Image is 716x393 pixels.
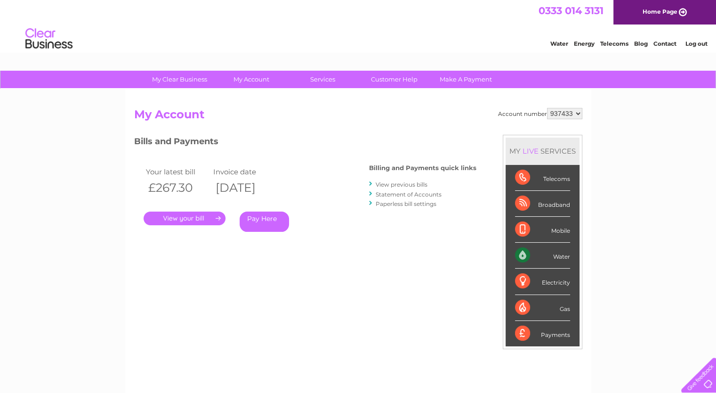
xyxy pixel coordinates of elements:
a: Services [284,71,362,88]
a: Log out [685,40,707,47]
td: Invoice date [211,165,279,178]
div: Account number [498,108,582,119]
a: My Clear Business [141,71,218,88]
a: 0333 014 3131 [539,5,603,16]
th: £267.30 [144,178,211,197]
a: Pay Here [240,212,289,232]
a: Energy [574,40,595,47]
h2: My Account [134,108,582,126]
div: Broadband [515,191,570,217]
a: Statement of Accounts [376,191,442,198]
div: MY SERVICES [506,138,579,164]
a: Blog [634,40,648,47]
div: Mobile [515,217,570,243]
a: Customer Help [355,71,433,88]
h3: Bills and Payments [134,135,476,151]
div: Electricity [515,269,570,295]
div: Telecoms [515,165,570,191]
img: logo.png [25,25,73,53]
a: View previous bills [376,181,427,188]
div: Gas [515,295,570,321]
a: . [144,212,225,225]
h4: Billing and Payments quick links [369,164,476,172]
div: Clear Business is a trading name of Verastar Limited (registered in [GEOGRAPHIC_DATA] No. 3667643... [136,5,581,46]
div: LIVE [521,147,540,156]
a: Make A Payment [427,71,505,88]
div: Payments [515,321,570,346]
a: Water [550,40,568,47]
a: Telecoms [600,40,628,47]
td: Your latest bill [144,165,211,178]
div: Water [515,243,570,269]
a: My Account [212,71,290,88]
a: Paperless bill settings [376,200,436,207]
a: Contact [653,40,676,47]
th: [DATE] [211,178,279,197]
